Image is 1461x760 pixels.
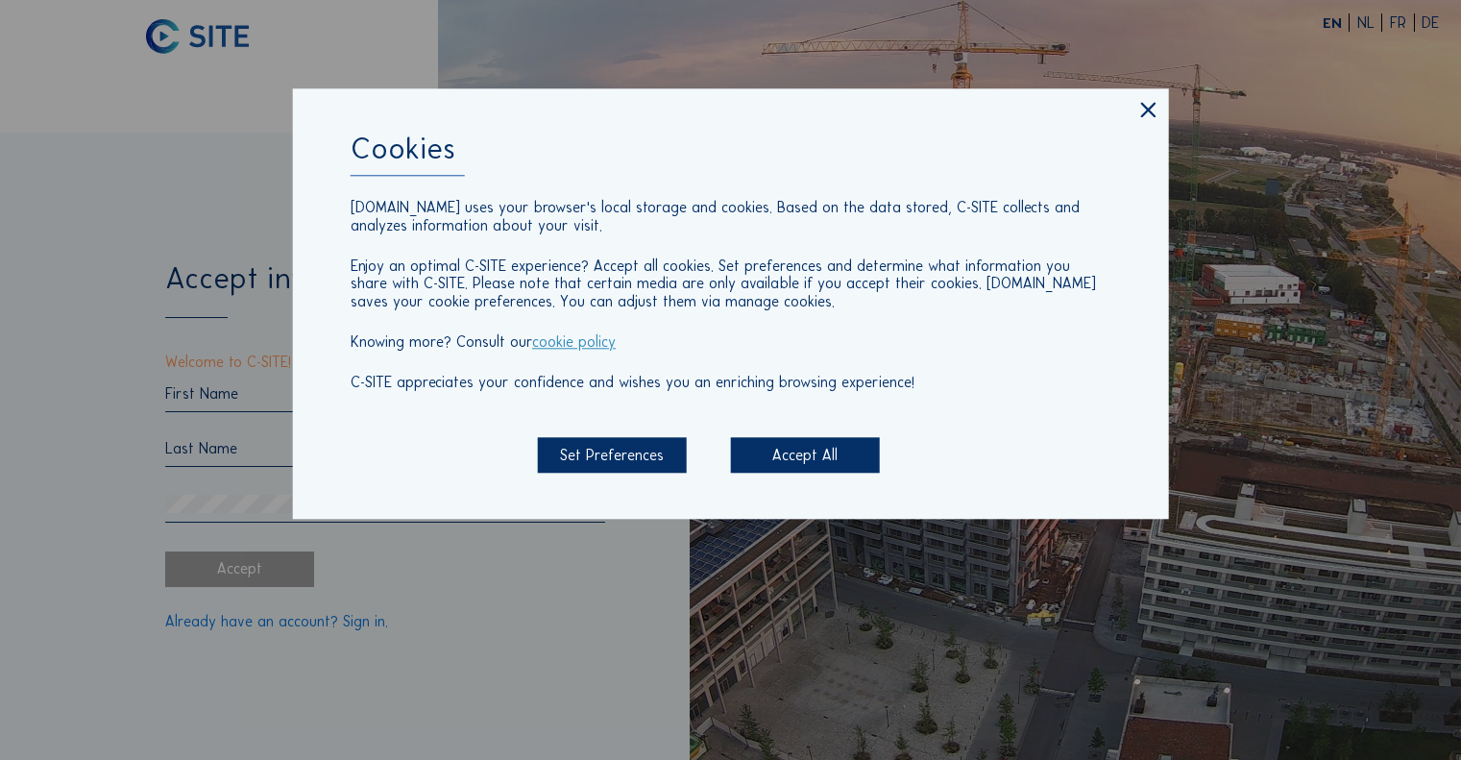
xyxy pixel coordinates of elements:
[351,375,1110,393] p: C-SITE appreciates your confidence and wishes you an enriching browsing experience!
[532,332,616,351] a: cookie policy
[351,135,1110,176] div: Cookies
[351,333,1110,352] p: Knowing more? Consult our
[538,437,687,473] div: Set Preferences
[351,257,1110,311] p: Enjoy an optimal C-SITE experience? Accept all cookies. Set preferences and determine what inform...
[351,199,1110,234] p: [DOMAIN_NAME] uses your browser's local storage and cookies. Based on the data stored, C-SITE col...
[731,437,880,473] div: Accept All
